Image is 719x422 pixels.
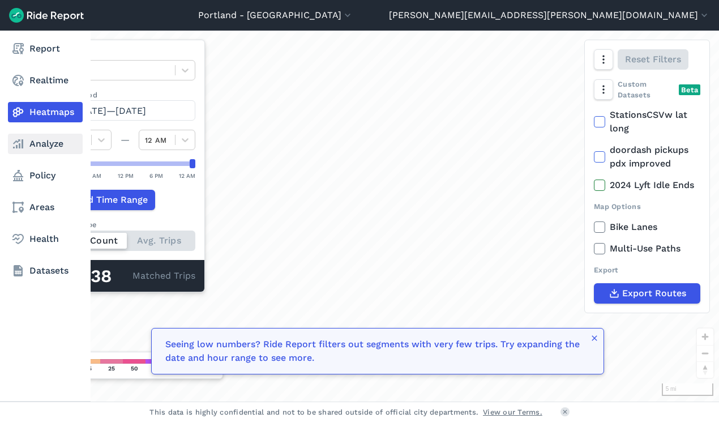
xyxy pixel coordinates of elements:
div: 6 AM [87,170,101,181]
label: Bike Lanes [594,220,700,234]
div: Matched Trips [46,260,204,292]
button: [PERSON_NAME][EMAIL_ADDRESS][PERSON_NAME][DOMAIN_NAME] [389,8,710,22]
a: Health [8,229,83,249]
div: Count Type [55,219,195,230]
label: Data Type [55,49,195,60]
label: doordash pickups pdx improved [594,143,700,170]
a: Analyze [8,134,83,154]
div: 6 PM [149,170,163,181]
button: Portland - [GEOGRAPHIC_DATA] [198,8,353,22]
label: Multi-Use Paths [594,242,700,255]
label: Data Period [55,89,195,100]
div: Export [594,265,700,275]
div: loading [36,31,719,402]
span: Export Routes [622,287,686,300]
a: Realtime [8,70,83,91]
label: StationsCSVw lat long [594,108,700,135]
div: Map Options [594,201,700,212]
div: 12 AM [179,170,195,181]
label: 2024 Lyft Idle Ends [594,178,700,192]
span: [DATE]—[DATE] [76,105,146,116]
div: 12 PM [118,170,134,181]
a: Heatmaps [8,102,83,122]
a: Policy [8,165,83,186]
div: Custom Datasets [594,79,700,100]
span: Add Time Range [76,193,148,207]
a: Areas [8,197,83,218]
button: Export Routes [594,283,700,304]
a: Report [8,39,83,59]
a: Datasets [8,261,83,281]
div: 23,938 [55,269,132,284]
div: Beta [679,84,700,95]
div: — [112,133,139,147]
a: View our Terms. [483,407,542,417]
button: Reset Filters [618,49,688,70]
img: Ride Report [9,8,84,23]
button: [DATE]—[DATE] [55,100,195,121]
button: Add Time Range [55,190,155,210]
span: Reset Filters [625,53,681,66]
